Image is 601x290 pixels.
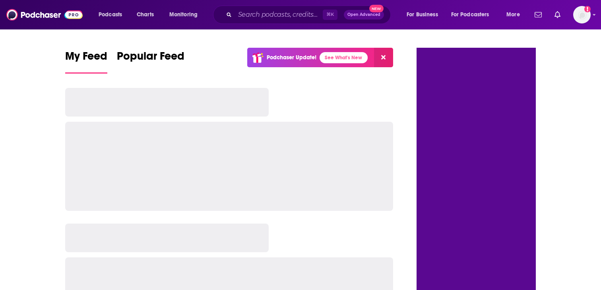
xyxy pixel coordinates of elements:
[267,54,316,61] p: Podchaser Update!
[117,49,184,74] a: Popular Feed
[137,9,154,20] span: Charts
[501,8,530,21] button: open menu
[506,9,520,20] span: More
[99,9,122,20] span: Podcasts
[320,52,368,63] a: See What's New
[323,10,337,20] span: ⌘ K
[584,6,591,12] svg: Add a profile image
[451,9,489,20] span: For Podcasters
[344,10,384,19] button: Open AdvancedNew
[573,6,591,23] button: Show profile menu
[446,8,501,21] button: open menu
[407,9,438,20] span: For Business
[221,6,398,24] div: Search podcasts, credits, & more...
[164,8,208,21] button: open menu
[235,8,323,21] input: Search podcasts, credits, & more...
[6,7,83,22] img: Podchaser - Follow, Share and Rate Podcasts
[573,6,591,23] span: Logged in as lkingsley
[65,49,107,74] a: My Feed
[551,8,564,21] a: Show notifications dropdown
[347,13,380,17] span: Open Advanced
[93,8,132,21] button: open menu
[169,9,198,20] span: Monitoring
[132,8,159,21] a: Charts
[401,8,448,21] button: open menu
[65,49,107,68] span: My Feed
[117,49,184,68] span: Popular Feed
[573,6,591,23] img: User Profile
[369,5,384,12] span: New
[531,8,545,21] a: Show notifications dropdown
